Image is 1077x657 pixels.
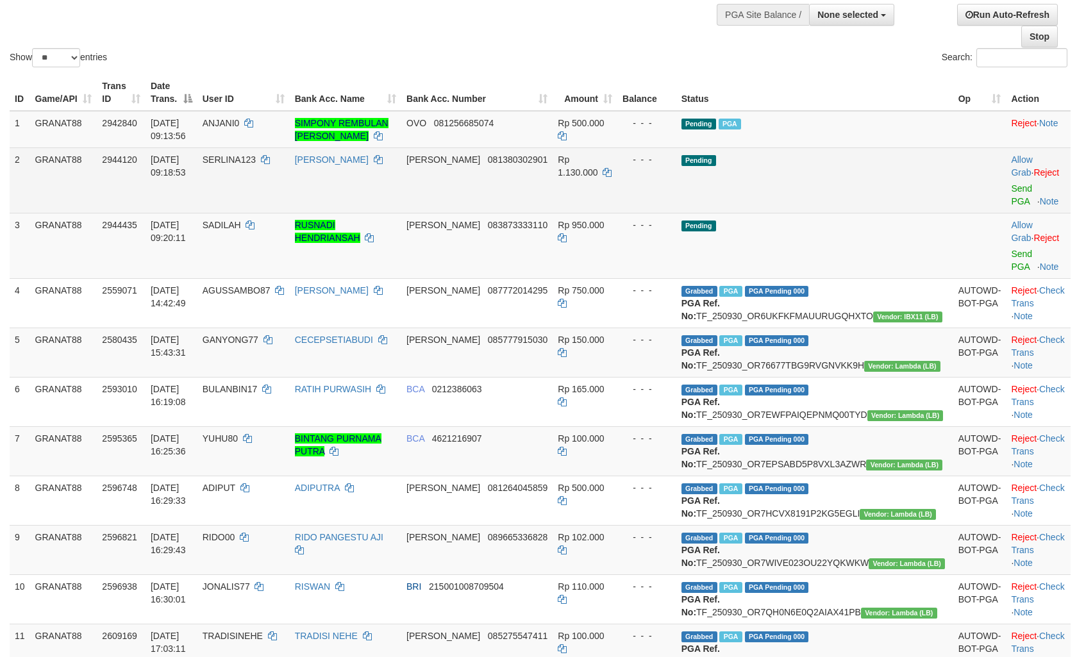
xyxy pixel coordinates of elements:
[809,4,894,26] button: None selected
[151,384,186,407] span: [DATE] 16:19:08
[1006,278,1071,328] td: · ·
[197,74,290,111] th: User ID: activate to sort column ascending
[745,434,809,445] span: PGA Pending
[1006,426,1071,476] td: · ·
[681,631,717,642] span: Grabbed
[1006,525,1071,574] td: · ·
[203,220,241,230] span: SADILAH
[622,284,671,297] div: - - -
[558,433,604,444] span: Rp 100.000
[1014,558,1033,568] a: Note
[203,335,258,345] span: GANYONG77
[10,328,30,377] td: 5
[432,433,482,444] span: Copy 4621216907 to clipboard
[151,631,186,654] span: [DATE] 17:03:11
[860,509,936,520] span: Vendor URL: https://dashboard.q2checkout.com/secure
[953,525,1006,574] td: AUTOWD-BOT-PGA
[719,385,742,395] span: Marked by bgndany
[151,433,186,456] span: [DATE] 16:25:36
[295,335,373,345] a: CECEPSETIABUDI
[1011,631,1064,654] a: Check Trans
[558,532,604,542] span: Rp 102.000
[295,118,388,141] a: SIMPONY REMBULAN [PERSON_NAME]
[681,335,717,346] span: Grabbed
[681,286,717,297] span: Grabbed
[681,119,716,129] span: Pending
[676,476,953,525] td: TF_250930_OR7HCVX8191P2KG5EGLI
[1006,74,1071,111] th: Action
[295,631,358,641] a: TRADISI NEHE
[295,384,372,394] a: RATIH PURWASIH
[203,154,256,165] span: SERLINA123
[953,377,1006,426] td: AUTOWD-BOT-PGA
[942,48,1067,67] label: Search:
[558,384,604,394] span: Rp 165.000
[681,483,717,494] span: Grabbed
[976,48,1067,67] input: Search:
[295,433,381,456] a: BINTANG PURNAMA PUTRA
[1033,167,1059,178] a: Reject
[1011,154,1032,178] a: Allow Grab
[151,154,186,178] span: [DATE] 09:18:53
[1011,118,1037,128] a: Reject
[1011,335,1037,345] a: Reject
[32,48,80,67] select: Showentries
[558,335,604,345] span: Rp 150.000
[558,220,604,230] span: Rp 950.000
[102,384,137,394] span: 2593010
[429,581,504,592] span: Copy 215001008709504 to clipboard
[957,4,1058,26] a: Run Auto-Refresh
[151,285,186,308] span: [DATE] 14:42:49
[558,483,604,493] span: Rp 500.000
[295,483,340,493] a: ADIPUTRA
[102,532,137,542] span: 2596821
[30,525,97,574] td: GRANAT88
[1011,483,1037,493] a: Reject
[406,118,426,128] span: OVO
[203,631,263,641] span: TRADISINEHE
[406,220,480,230] span: [PERSON_NAME]
[745,631,809,642] span: PGA Pending
[1011,433,1037,444] a: Reject
[203,433,238,444] span: YUHU80
[10,111,30,148] td: 1
[622,531,671,544] div: - - -
[681,347,720,370] b: PGA Ref. No:
[406,335,480,345] span: [PERSON_NAME]
[401,74,553,111] th: Bank Acc. Number: activate to sort column ascending
[151,483,186,506] span: [DATE] 16:29:33
[406,285,480,295] span: [PERSON_NAME]
[681,582,717,593] span: Grabbed
[676,328,953,377] td: TF_250930_OR76677TBG9RVGNVKK9H
[622,481,671,494] div: - - -
[1014,410,1033,420] a: Note
[553,74,617,111] th: Amount: activate to sort column ascending
[30,278,97,328] td: GRANAT88
[406,384,424,394] span: BCA
[681,446,720,469] b: PGA Ref. No:
[30,574,97,624] td: GRANAT88
[676,377,953,426] td: TF_250930_OR7EWFPAIQEPNMQ00TYD
[1011,581,1064,604] a: Check Trans
[869,558,945,569] span: Vendor URL: https://dashboard.q2checkout.com/secure
[1006,328,1071,377] td: · ·
[10,74,30,111] th: ID
[30,328,97,377] td: GRANAT88
[1006,111,1071,148] td: ·
[866,460,942,470] span: Vendor URL: https://dashboard.q2checkout.com/secure
[102,118,137,128] span: 2942840
[1014,311,1033,321] a: Note
[1014,360,1033,370] a: Note
[953,328,1006,377] td: AUTOWD-BOT-PGA
[1014,508,1033,519] a: Note
[719,119,741,129] span: Marked by bgnwinata
[151,581,186,604] span: [DATE] 16:30:01
[1039,118,1058,128] a: Note
[1011,433,1064,456] a: Check Trans
[558,581,604,592] span: Rp 110.000
[681,495,720,519] b: PGA Ref. No:
[676,74,953,111] th: Status
[488,154,547,165] span: Copy 081380302901 to clipboard
[676,278,953,328] td: TF_250930_OR6UKFKFMAUURUGQHXTO
[10,48,107,67] label: Show entries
